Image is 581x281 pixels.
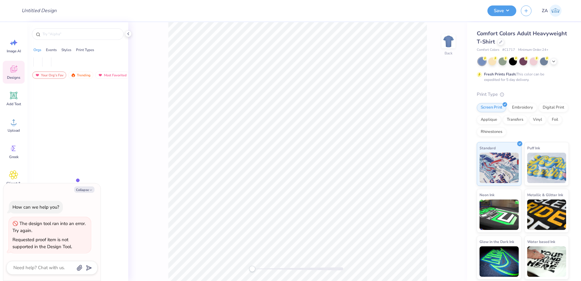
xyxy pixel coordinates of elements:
img: Neon Ink [480,199,519,230]
span: Comfort Colors Adult Heavyweight T-Shirt [477,30,567,45]
input: Untitled Design [17,5,61,17]
div: Trending [68,71,93,79]
span: Add Text [6,102,21,106]
span: # C1717 [502,47,515,53]
div: The design tool ran into an error. Try again. [12,220,86,234]
span: Glow in the Dark Ink [480,238,514,245]
input: Try "Alpha" [42,31,120,37]
span: Standard [480,145,496,151]
div: Most Favorited [95,71,129,79]
div: Transfers [503,115,527,124]
img: Glow in the Dark Ink [480,246,519,277]
span: Greek [9,154,19,159]
img: Puff Ink [527,153,566,183]
span: Minimum Order: 24 + [518,47,548,53]
div: Your Org's Fav [32,71,66,79]
div: Applique [477,115,501,124]
span: Image AI [7,49,21,54]
div: This color can be expedited for 5 day delivery. [484,71,559,82]
strong: Fresh Prints Flash: [484,72,516,77]
div: How can we help you? [12,204,59,210]
button: Save [487,5,516,16]
div: Orgs [33,47,41,53]
div: Screen Print [477,103,506,112]
span: ZA [542,7,548,14]
div: Embroidery [508,103,537,112]
span: Designs [7,75,20,80]
span: Neon Ink [480,192,494,198]
img: most_fav.gif [35,73,40,77]
div: Accessibility label [249,266,255,272]
a: ZA [539,5,564,17]
div: Back [445,50,452,56]
span: Puff Ink [527,145,540,151]
div: Requested proof item is not supported in the Design Tool. [12,237,72,250]
span: Upload [8,128,20,133]
div: Styles [61,47,71,53]
img: Water based Ink [527,246,566,277]
div: Print Types [76,47,94,53]
button: Collapse [74,186,95,193]
span: Metallic & Glitter Ink [527,192,563,198]
img: trending.gif [71,73,76,77]
img: Metallic & Glitter Ink [527,199,566,230]
div: Vinyl [529,115,546,124]
div: Print Type [477,91,569,98]
span: Comfort Colors [477,47,499,53]
img: most_fav.gif [98,73,103,77]
div: Foil [548,115,562,124]
img: Zuriel Alaba [549,5,562,17]
div: Digital Print [539,103,568,112]
img: Back [442,35,455,47]
span: Clipart & logos [4,181,24,191]
div: Events [46,47,57,53]
div: Rhinestones [477,127,506,137]
img: Standard [480,153,519,183]
span: Water based Ink [527,238,555,245]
